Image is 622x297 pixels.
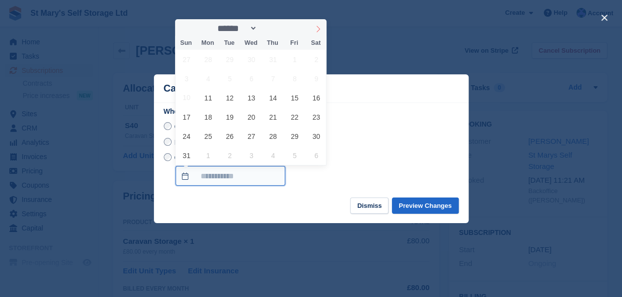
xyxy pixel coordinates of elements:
input: Immediately [164,138,172,146]
span: August 7, 2025 [264,69,283,88]
span: August 18, 2025 [199,107,218,127]
span: September 3, 2025 [242,146,261,165]
span: August 24, 2025 [177,127,196,146]
span: August 13, 2025 [242,88,261,107]
input: Year [257,23,288,33]
span: September 5, 2025 [285,146,304,165]
span: Cancel at end of term - [DATE] [174,123,267,131]
input: On a custom date [164,153,172,161]
span: August 27, 2025 [242,127,261,146]
span: August 4, 2025 [199,69,218,88]
span: August 19, 2025 [220,107,239,127]
span: August 15, 2025 [285,88,304,107]
button: Dismiss [350,198,388,214]
span: August 9, 2025 [307,69,326,88]
label: When do you want to cancel the subscription? [164,106,459,117]
span: August 5, 2025 [220,69,239,88]
span: July 30, 2025 [242,50,261,69]
span: August 1, 2025 [285,50,304,69]
span: August 26, 2025 [220,127,239,146]
span: August 2, 2025 [307,50,326,69]
span: August 6, 2025 [242,69,261,88]
span: August 23, 2025 [307,107,326,127]
span: July 31, 2025 [264,50,283,69]
span: Thu [262,40,283,46]
span: August 16, 2025 [307,88,326,107]
span: July 29, 2025 [220,50,239,69]
span: August 22, 2025 [285,107,304,127]
span: Tue [218,40,240,46]
span: September 6, 2025 [307,146,326,165]
span: August 20, 2025 [242,107,261,127]
span: August 11, 2025 [199,88,218,107]
span: August 10, 2025 [177,88,196,107]
span: Fri [283,40,305,46]
span: August 14, 2025 [264,88,283,107]
p: Cancel Subscription [164,83,259,94]
span: September 1, 2025 [199,146,218,165]
span: August 8, 2025 [285,69,304,88]
input: On a custom date [176,166,285,186]
span: August 17, 2025 [177,107,196,127]
span: On a custom date [174,154,229,162]
span: Wed [240,40,262,46]
button: close [596,10,612,26]
span: August 30, 2025 [307,127,326,146]
span: Mon [197,40,218,46]
span: Sun [175,40,197,46]
span: September 2, 2025 [220,146,239,165]
span: August 25, 2025 [199,127,218,146]
span: September 4, 2025 [264,146,283,165]
select: Month [214,23,257,33]
span: August 21, 2025 [264,107,283,127]
span: July 28, 2025 [199,50,218,69]
input: Cancel at end of term - [DATE] [164,122,172,130]
span: Sat [305,40,326,46]
span: July 27, 2025 [177,50,196,69]
button: Preview Changes [392,198,459,214]
span: August 29, 2025 [285,127,304,146]
span: Immediately [174,138,211,146]
span: August 28, 2025 [264,127,283,146]
span: August 31, 2025 [177,146,196,165]
span: August 3, 2025 [177,69,196,88]
span: August 12, 2025 [220,88,239,107]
